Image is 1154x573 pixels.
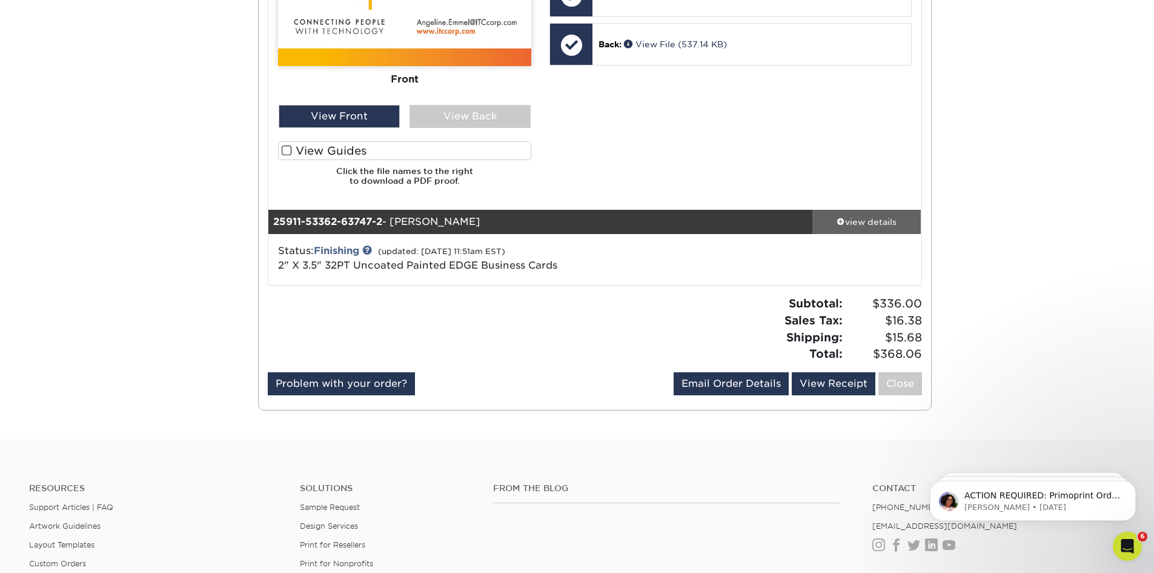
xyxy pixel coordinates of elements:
[872,483,1125,494] a: Contact
[378,247,505,256] small: (updated: [DATE] 11:51am EST)
[410,105,531,128] div: View Back
[784,313,843,327] strong: Sales Tax:
[279,105,400,128] div: View Front
[268,210,812,234] div: - [PERSON_NAME]
[269,244,703,273] div: Status:
[809,347,843,360] strong: Total:
[878,372,922,395] a: Close
[792,372,875,395] a: View Receipt
[278,166,531,196] h6: Click the file names to the right to download a PDF proof.
[493,483,840,494] h4: From the Blog
[846,312,922,329] span: $16.38
[1113,532,1142,561] iframe: Intercom live chat
[300,503,360,512] a: Sample Request
[300,559,373,568] a: Print for Nonprofits
[29,503,113,512] a: Support Articles | FAQ
[300,521,358,531] a: Design Services
[872,503,947,512] a: [PHONE_NUMBER]
[278,260,557,271] a: 2" X 3.5" 32PT Uncoated Painted EDGE Business Cards
[300,483,475,494] h4: Solutions
[846,329,922,346] span: $15.68
[29,483,282,494] h4: Resources
[624,39,727,49] a: View File (537.14 KB)
[674,372,789,395] a: Email Order Details
[599,39,622,49] span: Back:
[29,521,101,531] a: Artwork Guidelines
[1138,532,1147,541] span: 6
[789,297,843,310] strong: Subtotal:
[273,216,382,227] strong: 25911-53362-63747-2
[912,455,1154,540] iframe: Intercom notifications message
[300,540,365,549] a: Print for Resellers
[846,295,922,312] span: $336.00
[314,245,359,256] a: Finishing
[268,372,415,395] a: Problem with your order?
[846,346,922,363] span: $368.06
[812,210,921,234] a: view details
[278,66,531,93] div: Front
[872,521,1017,531] a: [EMAIL_ADDRESS][DOMAIN_NAME]
[812,216,921,228] div: view details
[786,330,843,344] strong: Shipping:
[278,141,531,160] label: View Guides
